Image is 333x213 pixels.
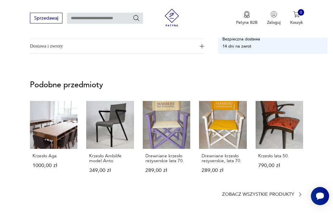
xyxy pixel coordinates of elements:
button: Zaloguj [267,11,281,25]
p: 289,00 zł [145,168,188,173]
img: Ikona medalu [244,11,250,18]
li: Bezpieczna dostawa [222,36,260,42]
p: Drewniane krzesło reżyserskie lata 70. [145,153,188,163]
p: 1000,00 zł [33,163,75,168]
p: Drewniane krzesło reżyserskie, lata 70. [202,153,244,163]
a: Drewniane krzesło reżyserskie lata 70.Drewniane krzesło reżyserskie lata 70.289,00 zł [143,101,190,184]
a: Sprzedawaj [30,17,62,21]
div: 0 [298,9,304,16]
button: Sprzedawaj [30,13,62,23]
button: 0Koszyk [290,11,303,25]
button: Szukaj [133,14,140,21]
a: Krzesło lata 50.Krzesło lata 50.790,00 zł [256,101,303,184]
img: Ikonka użytkownika [271,11,277,18]
p: Koszyk [290,20,303,25]
p: Patyna B2B [236,20,258,25]
p: 289,00 zł [202,168,244,173]
p: Krzesło lata 50. [258,153,300,158]
li: 14 dni na zwrot [222,43,251,49]
iframe: Smartsupp widget button [311,187,329,205]
p: Podobne przedmioty [30,82,303,89]
a: Ikona medaluPatyna B2B [236,11,258,25]
a: Krzesło Ambilife model AntoKrzesło Ambilife model Anto349,00 zł [86,101,134,184]
p: 349,00 zł [89,168,131,173]
button: Ikona plusaDostawa i zwroty [30,39,204,53]
p: 790,00 zł [258,163,300,168]
span: Dostawa i zwroty [30,39,196,53]
img: Patyna - sklep z meblami i dekoracjami vintage [161,9,183,26]
p: Krzesło Ambilife model Anto [89,153,131,163]
img: Ikona koszyka [293,11,300,18]
a: Krzesło AgaKrzesło Aga1000,00 zł [30,101,77,184]
a: Drewniane krzesło reżyserskie, lata 70.Drewniane krzesło reżyserskie, lata 70.289,00 zł [199,101,246,184]
p: Zobacz wszystkie produkty [222,192,294,196]
p: Krzesło Aga [33,153,75,158]
p: Zaloguj [267,20,281,25]
button: Patyna B2B [236,11,258,25]
img: Ikona plusa [200,44,204,49]
a: Zobacz wszystkie produkty [222,192,303,197]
